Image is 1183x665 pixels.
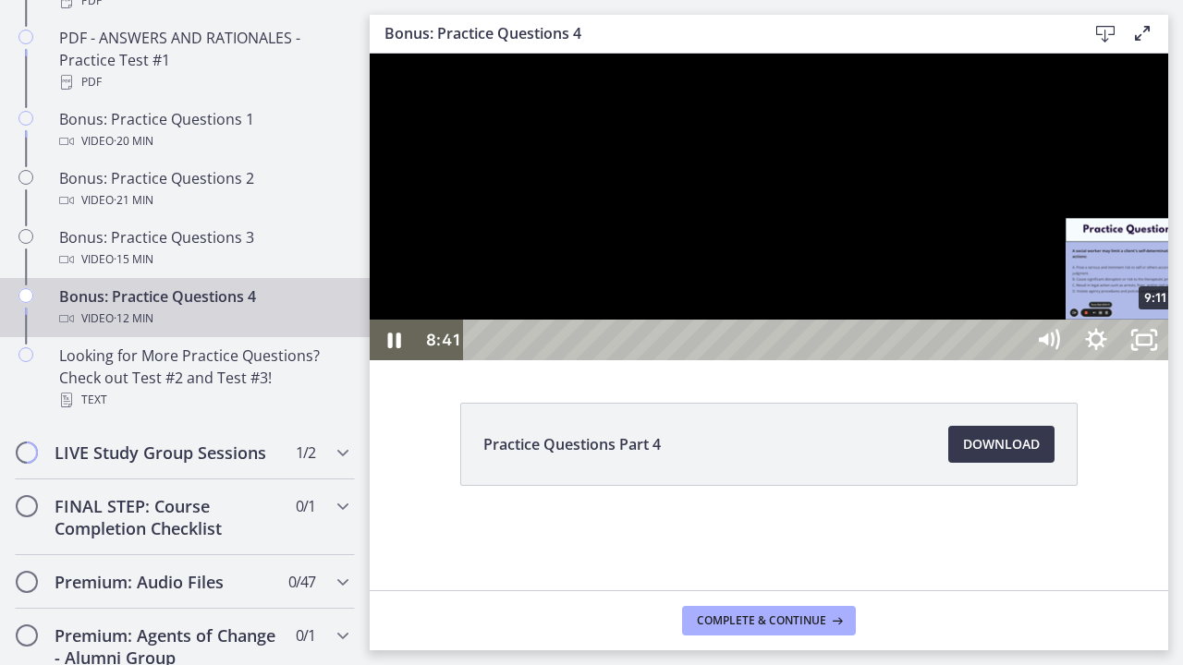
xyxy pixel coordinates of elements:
[55,495,280,539] h2: FINAL STEP: Course Completion Checklist
[370,54,1168,360] iframe: Video Lesson
[114,189,153,212] span: · 21 min
[483,433,661,455] span: Practice Questions Part 4
[59,71,348,93] div: PDF
[288,571,315,593] span: 0 / 47
[59,27,348,93] div: PDF - ANSWERS AND RATIONALES - Practice Test #1
[697,613,826,628] span: Complete & continue
[296,495,315,517] span: 0 / 1
[55,571,280,593] h2: Premium: Audio Files
[59,189,348,212] div: Video
[296,441,315,464] span: 1 / 2
[59,248,348,271] div: Video
[59,167,348,212] div: Bonus: Practice Questions 2
[384,22,1057,44] h3: Bonus: Practice Questions 4
[114,130,153,152] span: · 20 min
[59,285,348,330] div: Bonus: Practice Questions 4
[296,624,315,647] span: 0 / 1
[59,108,348,152] div: Bonus: Practice Questions 1
[59,226,348,271] div: Bonus: Practice Questions 3
[55,441,280,464] h2: LIVE Study Group Sessions
[682,606,856,635] button: Complete & continue
[114,248,153,271] span: · 15 min
[948,426,1055,463] a: Download
[59,130,348,152] div: Video
[702,266,750,307] button: Show settings menu
[59,345,348,411] div: Looking for More Practice Questions? Check out Test #2 and Test #3!
[654,266,702,307] button: Mute
[59,389,348,411] div: Text
[750,266,799,307] button: Unfullscreen
[963,433,1040,455] span: Download
[114,308,153,330] span: · 12 min
[59,308,348,330] div: Video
